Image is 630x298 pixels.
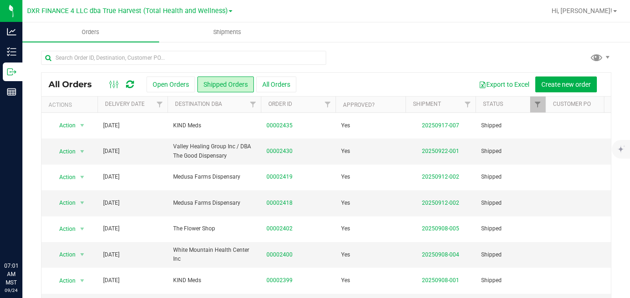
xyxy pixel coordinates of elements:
a: 20250908-001 [422,277,459,284]
iframe: Resource center [9,223,37,251]
a: 00002419 [266,173,293,181]
span: select [77,248,88,261]
span: Shipped [481,199,540,208]
a: Filter [530,97,546,112]
p: 07:01 AM MST [4,262,18,287]
span: Action [51,248,76,261]
button: Create new order [535,76,597,92]
span: select [77,196,88,209]
span: Valley Healing Group Inc / DBA The Good Dispensary [173,142,255,160]
span: Shipped [481,224,540,233]
span: The Flower Shop [173,224,255,233]
span: KIND Meds [173,276,255,285]
a: Shipments [159,22,296,42]
a: Filter [152,97,168,112]
span: select [77,145,88,158]
button: All Orders [256,76,296,92]
inline-svg: Outbound [7,67,16,76]
span: Shipped [481,276,540,285]
span: Shipped [481,121,540,130]
a: 00002430 [266,147,293,156]
iframe: Resource center unread badge [28,222,39,233]
a: 00002402 [266,224,293,233]
span: Yes [341,276,350,285]
a: 20250922-001 [422,148,459,154]
span: [DATE] [103,276,119,285]
a: 20250912-002 [422,173,459,180]
a: Customer PO [553,101,591,107]
span: KIND Meds [173,121,255,130]
div: Actions [49,102,94,108]
span: select [77,222,88,236]
button: Open Orders [147,76,195,92]
a: Approved? [343,102,375,108]
span: [DATE] [103,173,119,181]
span: Yes [341,173,350,181]
a: Shipment [413,101,441,107]
span: Shipped [481,250,540,259]
span: Yes [341,250,350,259]
span: DXR FINANCE 4 LLC dba True Harvest (Total Health and Wellness) [27,7,228,15]
span: Action [51,145,76,158]
span: Hi, [PERSON_NAME]! [552,7,612,14]
input: Search Order ID, Destination, Customer PO... [41,51,326,65]
a: Filter [320,97,336,112]
span: Shipped [481,147,540,156]
a: 00002418 [266,199,293,208]
span: White Mountain Health Center Inc [173,246,255,263]
span: Yes [341,224,350,233]
span: Yes [341,121,350,130]
span: Orders [69,28,112,36]
span: Action [51,119,76,132]
span: Yes [341,147,350,156]
a: Filter [460,97,476,112]
span: [DATE] [103,147,119,156]
inline-svg: Inventory [7,47,16,56]
a: Filter [600,97,616,112]
span: Shipped [481,173,540,181]
a: 20250908-005 [422,225,459,232]
span: Action [51,274,76,287]
span: Create new order [541,81,591,88]
inline-svg: Reports [7,87,16,97]
span: Action [51,171,76,184]
button: Shipped Orders [197,76,254,92]
span: [DATE] [103,250,119,259]
a: Filter [245,97,261,112]
a: 00002400 [266,250,293,259]
p: 09/24 [4,287,18,294]
inline-svg: Analytics [7,27,16,36]
span: Action [51,196,76,209]
span: Action [51,222,76,236]
span: [DATE] [103,199,119,208]
span: [DATE] [103,121,119,130]
span: Shipments [201,28,254,36]
span: select [77,171,88,184]
span: select [77,119,88,132]
a: Orders [22,22,159,42]
a: 00002435 [266,121,293,130]
a: Order ID [268,101,292,107]
a: Delivery Date [105,101,145,107]
span: Medusa Farms Dispensary [173,173,255,181]
button: Export to Excel [473,76,535,92]
span: Yes [341,199,350,208]
a: 20250908-004 [422,251,459,258]
span: select [77,274,88,287]
a: Destination DBA [175,101,222,107]
span: All Orders [49,79,101,90]
a: 00002399 [266,276,293,285]
a: Status [483,101,503,107]
a: 20250912-002 [422,200,459,206]
span: Medusa Farms Dispensary [173,199,255,208]
span: [DATE] [103,224,119,233]
a: 20250917-007 [422,122,459,129]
